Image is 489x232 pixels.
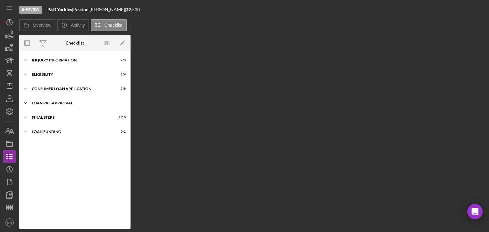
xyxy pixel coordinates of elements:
[73,7,126,12] div: Passion [PERSON_NAME] |
[126,7,140,12] span: $2,500
[19,19,55,31] button: Overview
[114,73,126,76] div: 3 / 4
[114,58,126,62] div: 2 / 8
[32,73,110,76] div: Eligibility
[3,216,16,229] button: NW
[32,101,123,105] div: Loan Pre-Approval
[467,204,483,219] div: Open Intercom Messenger
[47,7,73,12] div: |
[114,87,126,91] div: 7 / 9
[91,19,127,31] button: Checklist
[32,116,110,119] div: FINAL STEPS
[57,19,89,31] button: Activity
[7,221,12,224] text: NW
[19,6,42,14] div: In Review
[104,23,123,28] label: Checklist
[33,23,51,28] label: Overview
[47,7,72,12] b: P&B Yorkies
[32,58,110,62] div: Inquiry Information
[32,87,110,91] div: Consumer Loan Application
[32,130,110,134] div: Loan Funding
[71,23,85,28] label: Activity
[114,130,126,134] div: 0 / 1
[114,116,126,119] div: 2 / 10
[66,40,84,46] div: Checklist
